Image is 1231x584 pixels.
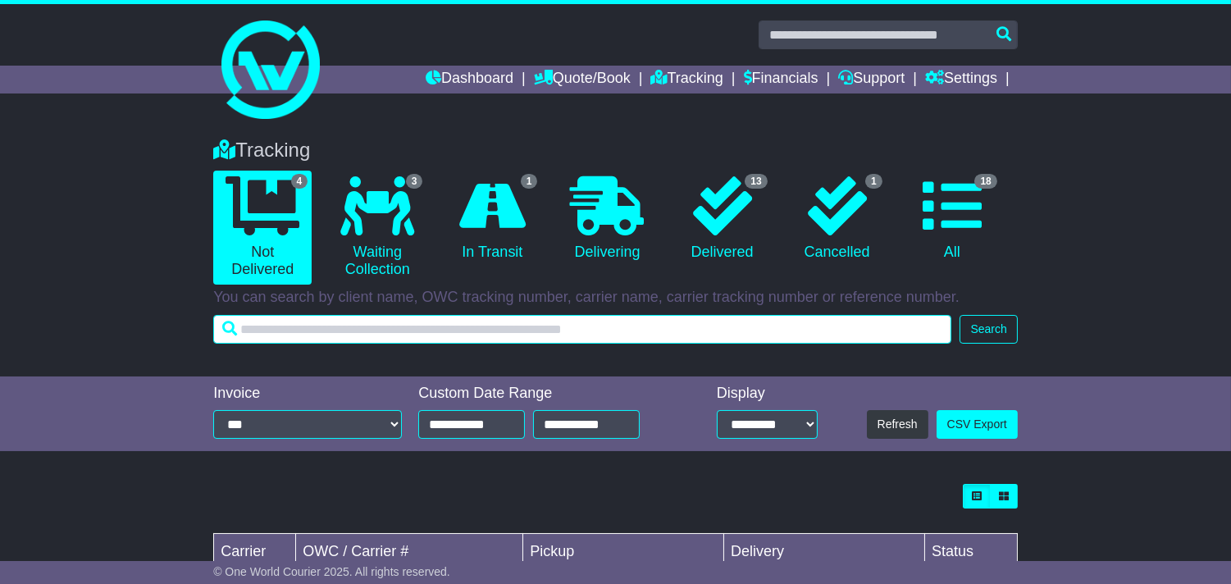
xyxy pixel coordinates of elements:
div: Display [717,385,818,403]
span: 18 [974,174,996,189]
div: Custom Date Range [418,385,676,403]
span: 1 [521,174,538,189]
a: Tracking [651,66,723,94]
td: Carrier [214,534,296,570]
a: Settings [925,66,997,94]
span: 13 [745,174,767,189]
p: You can search by client name, OWC tracking number, carrier name, carrier tracking number or refe... [213,289,1018,307]
a: Quote/Book [534,66,631,94]
div: Invoice [213,385,402,403]
a: Delivering [558,171,656,267]
a: CSV Export [937,410,1018,439]
a: Financials [744,66,818,94]
a: Dashboard [426,66,513,94]
a: 4 Not Delivered [213,171,312,285]
a: 13 Delivered [673,171,772,267]
a: 18 All [903,171,1001,267]
button: Search [960,315,1017,344]
td: Delivery [724,534,925,570]
span: 4 [291,174,308,189]
a: Support [838,66,905,94]
button: Refresh [867,410,928,439]
td: Pickup [523,534,724,570]
span: 3 [406,174,423,189]
td: OWC / Carrier # [296,534,523,570]
a: 1 Cancelled [788,171,887,267]
a: 3 Waiting Collection [328,171,426,285]
div: Tracking [205,139,1026,162]
td: Status [925,534,1018,570]
a: 1 In Transit [443,171,541,267]
span: 1 [865,174,882,189]
span: © One World Courier 2025. All rights reserved. [213,565,450,578]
